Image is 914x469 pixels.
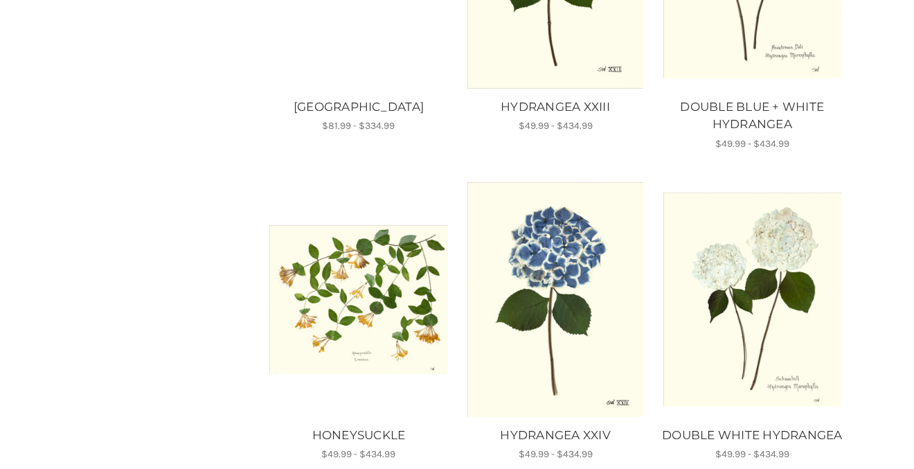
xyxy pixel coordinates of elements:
[663,182,841,417] a: DOUBLE WHITE HYDRANGEA, Price range from $49.99 to $434.99
[465,427,647,445] a: HYDRANGEA XXIV, Price range from $49.99 to $434.99
[269,225,447,374] img: Unframed
[519,120,593,132] span: $49.99 - $434.99
[321,448,395,460] span: $49.99 - $434.99
[519,448,593,460] span: $49.99 - $434.99
[661,98,843,134] a: DOUBLE BLUE + WHITE HYDRANGEA, Price range from $49.99 to $434.99
[663,193,841,407] img: Unframed
[715,138,789,150] span: $49.99 - $434.99
[661,427,843,445] a: DOUBLE WHITE HYDRANGEA, Price range from $49.99 to $434.99
[715,448,789,460] span: $49.99 - $434.99
[465,98,647,116] a: HYDRANGEA XXIII, Price range from $49.99 to $434.99
[467,182,645,417] img: Unframed
[267,98,449,116] a: PANSY GARDEN, Price range from $81.99 to $334.99
[269,182,447,417] a: HONEYSUCKLE, Price range from $49.99 to $434.99
[267,427,449,445] a: HONEYSUCKLE, Price range from $49.99 to $434.99
[467,182,645,417] a: HYDRANGEA XXIV, Price range from $49.99 to $434.99
[322,120,395,132] span: $81.99 - $334.99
